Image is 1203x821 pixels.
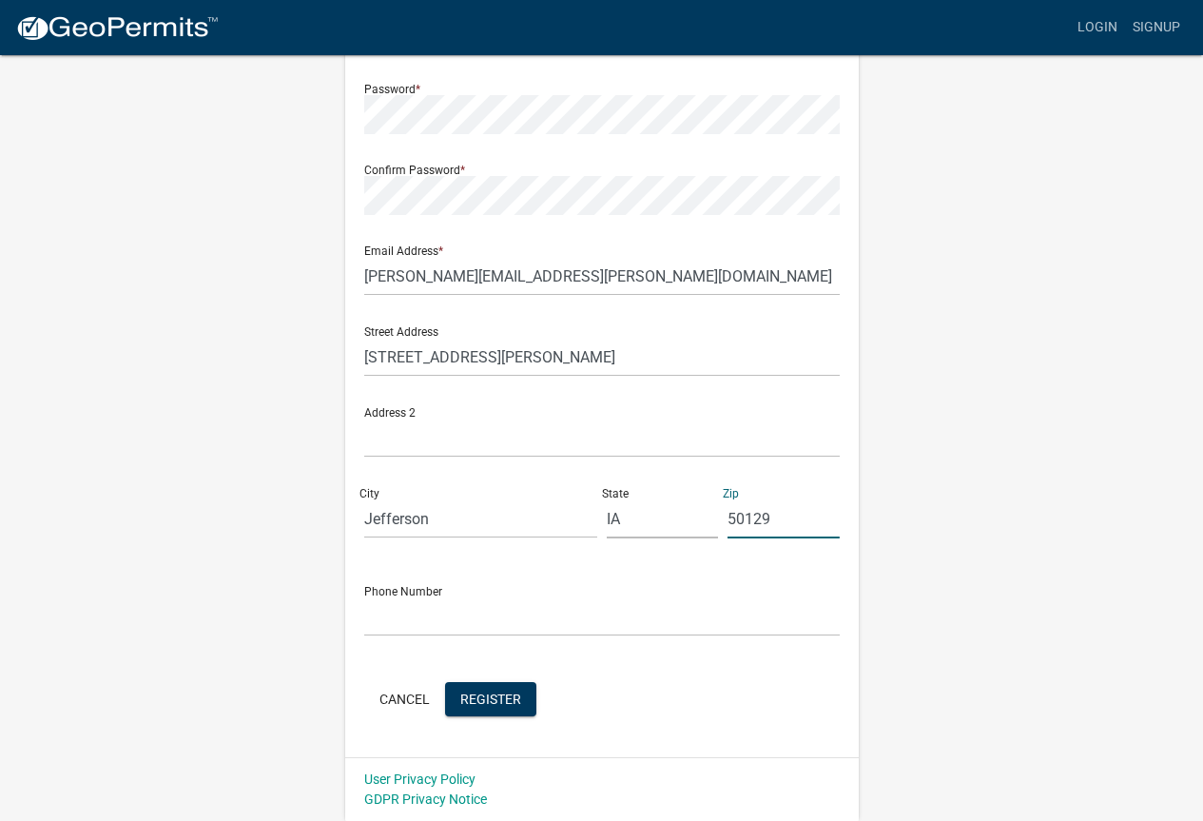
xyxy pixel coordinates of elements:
[1125,10,1188,46] a: Signup
[460,691,521,706] span: Register
[1070,10,1125,46] a: Login
[364,772,475,787] a: User Privacy Policy
[364,792,487,807] a: GDPR Privacy Notice
[364,682,445,716] button: Cancel
[445,682,536,716] button: Register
